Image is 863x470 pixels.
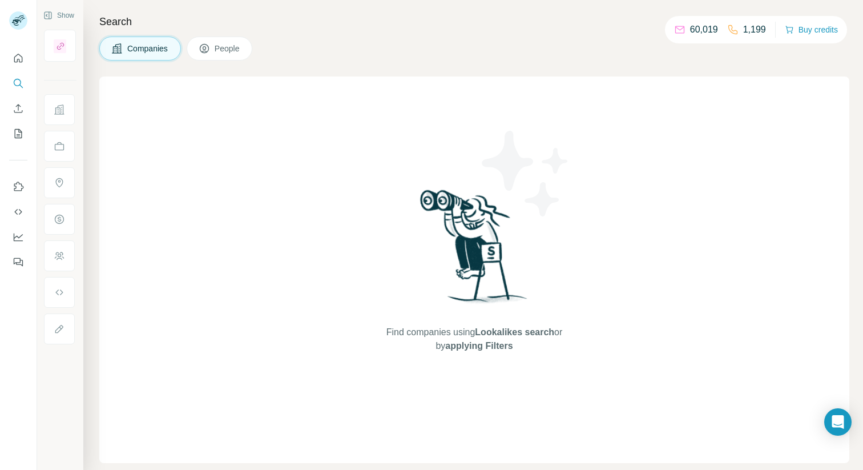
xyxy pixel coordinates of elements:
button: Use Surfe API [9,202,27,222]
img: Surfe Illustration - Woman searching with binoculars [415,187,534,314]
p: 1,199 [743,23,766,37]
button: Buy credits [785,22,838,38]
span: Find companies using or by [383,326,566,353]
button: Dashboard [9,227,27,247]
h4: Search [99,14,849,30]
div: Open Intercom Messenger [824,408,852,436]
p: 60,019 [690,23,718,37]
button: Feedback [9,252,27,272]
button: Show [35,7,82,24]
span: Companies [127,43,169,54]
span: applying Filters [445,341,513,351]
button: My lists [9,123,27,144]
img: Surfe Illustration - Stars [474,122,577,225]
span: Lookalikes search [475,327,554,337]
button: Quick start [9,48,27,69]
span: People [215,43,241,54]
button: Use Surfe on LinkedIn [9,176,27,197]
button: Enrich CSV [9,98,27,119]
button: Search [9,73,27,94]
